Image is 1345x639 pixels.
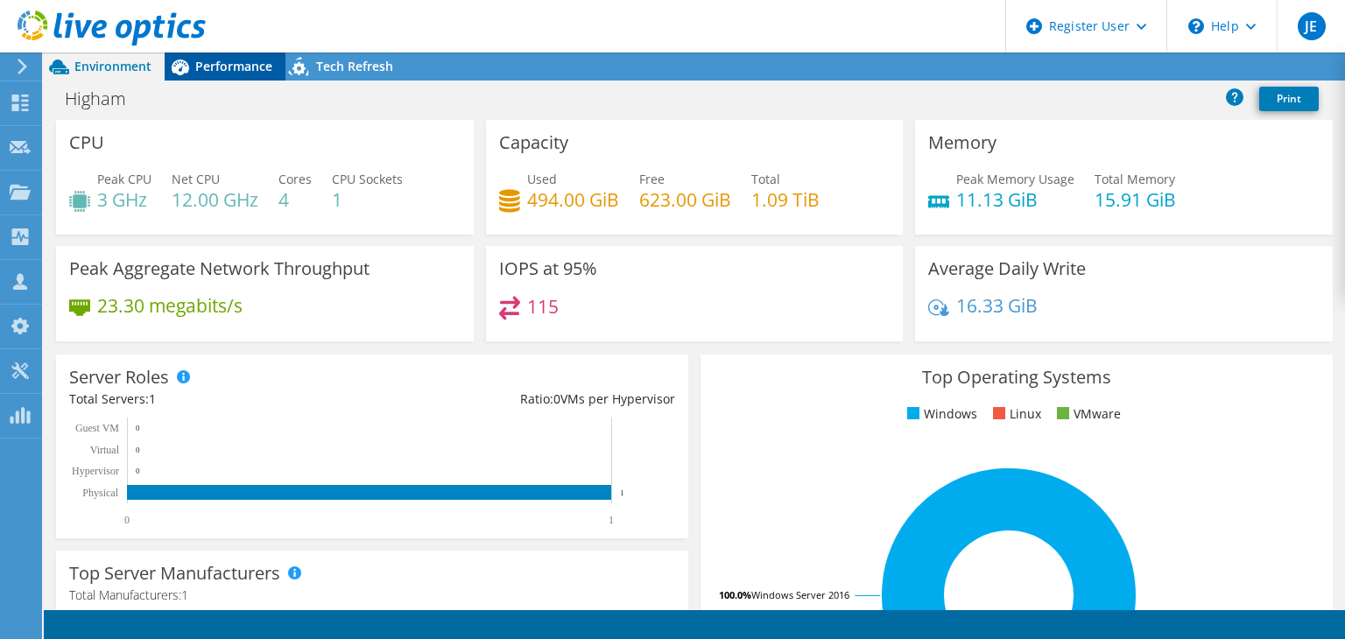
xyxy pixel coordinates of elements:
[136,446,140,454] text: 0
[124,514,130,526] text: 0
[82,487,118,499] text: Physical
[69,564,280,583] h3: Top Server Manufacturers
[989,404,1041,424] li: Linux
[1053,404,1121,424] li: VMware
[956,296,1038,315] h4: 16.33 GiB
[172,190,258,209] h4: 12.00 GHz
[527,171,557,187] span: Used
[620,488,624,497] text: 1
[1298,12,1326,40] span: JE
[527,190,619,209] h4: 494.00 GiB
[714,368,1320,387] h3: Top Operating Systems
[527,297,559,316] h4: 115
[90,444,120,456] text: Virtual
[609,514,614,526] text: 1
[69,390,372,409] div: Total Servers:
[278,190,312,209] h4: 4
[97,296,243,315] h4: 23.30 megabits/s
[719,588,751,601] tspan: 100.0%
[928,133,996,152] h3: Memory
[639,171,665,187] span: Free
[69,133,104,152] h3: CPU
[639,190,731,209] h4: 623.00 GiB
[499,259,597,278] h3: IOPS at 95%
[751,190,820,209] h4: 1.09 TiB
[372,390,675,409] div: Ratio: VMs per Hypervisor
[956,171,1074,187] span: Peak Memory Usage
[181,586,188,603] span: 1
[928,259,1086,278] h3: Average Daily Write
[553,390,560,407] span: 0
[69,586,675,605] h4: Total Manufacturers:
[57,89,153,109] h1: Higham
[72,465,119,477] text: Hypervisor
[1259,87,1319,111] a: Print
[195,58,272,74] span: Performance
[97,171,151,187] span: Peak CPU
[316,58,393,74] span: Tech Refresh
[74,58,151,74] span: Environment
[751,171,780,187] span: Total
[149,390,156,407] span: 1
[136,467,140,475] text: 0
[278,171,312,187] span: Cores
[1095,190,1176,209] h4: 15.91 GiB
[1095,171,1175,187] span: Total Memory
[332,171,403,187] span: CPU Sockets
[97,190,151,209] h4: 3 GHz
[172,171,220,187] span: Net CPU
[332,190,403,209] h4: 1
[75,422,119,434] text: Guest VM
[751,588,849,601] tspan: Windows Server 2016
[956,190,1074,209] h4: 11.13 GiB
[1188,18,1204,34] svg: \n
[499,133,568,152] h3: Capacity
[69,368,169,387] h3: Server Roles
[903,404,977,424] li: Windows
[136,424,140,432] text: 0
[69,259,370,278] h3: Peak Aggregate Network Throughput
